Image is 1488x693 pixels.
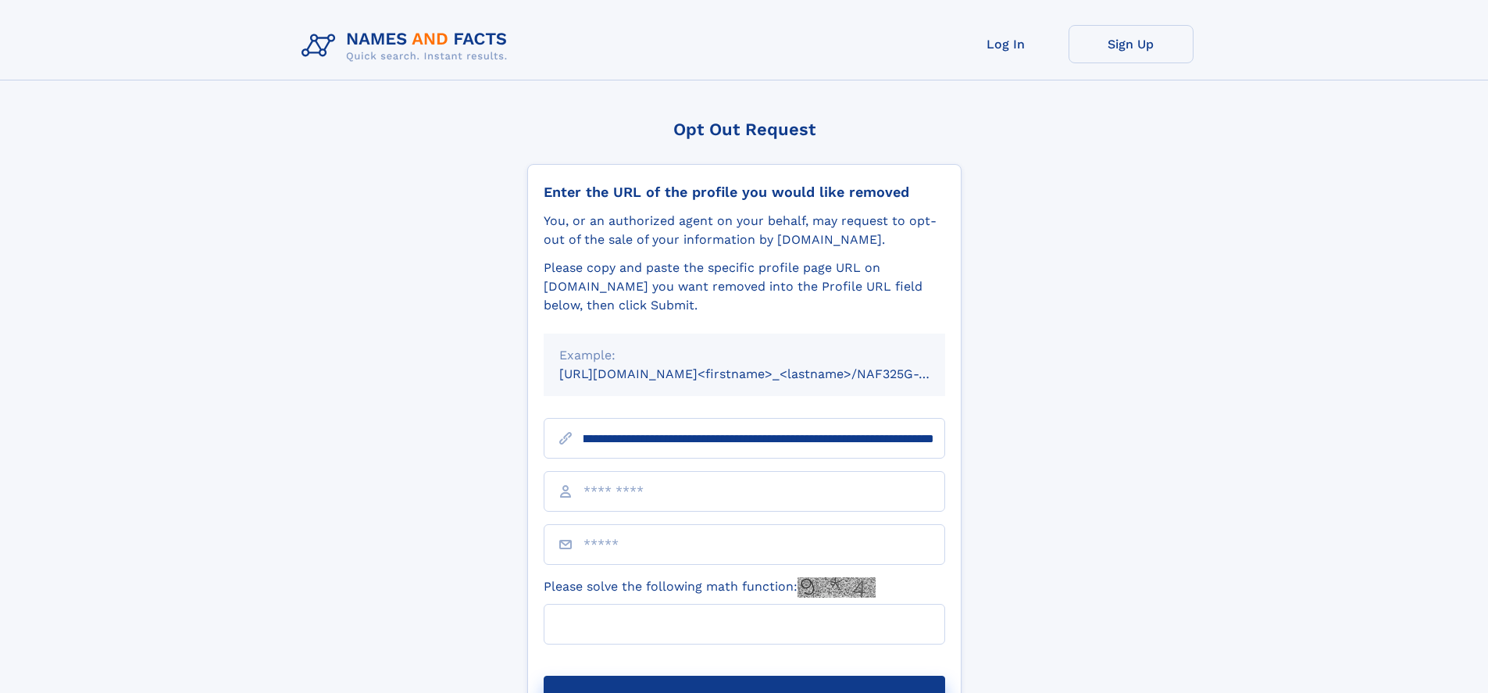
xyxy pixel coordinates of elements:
[559,366,975,381] small: [URL][DOMAIN_NAME]<firstname>_<lastname>/NAF325G-xxxxxxxx
[527,120,962,139] div: Opt Out Request
[544,577,876,598] label: Please solve the following math function:
[544,184,945,201] div: Enter the URL of the profile you would like removed
[544,212,945,249] div: You, or an authorized agent on your behalf, may request to opt-out of the sale of your informatio...
[295,25,520,67] img: Logo Names and Facts
[544,259,945,315] div: Please copy and paste the specific profile page URL on [DOMAIN_NAME] you want removed into the Pr...
[1069,25,1194,63] a: Sign Up
[944,25,1069,63] a: Log In
[559,346,930,365] div: Example:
